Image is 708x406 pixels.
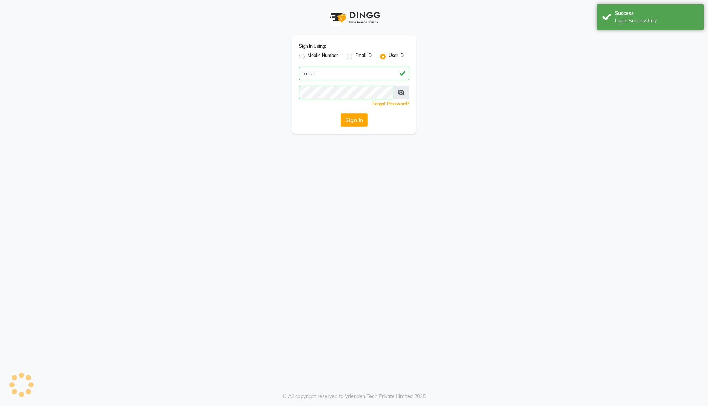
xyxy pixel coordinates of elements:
div: Login Successfully. [615,17,698,25]
label: Sign In Using: [299,43,326,49]
label: Mobile Number [308,52,338,61]
input: Username [299,67,409,80]
img: logo1.svg [326,7,383,28]
a: Forgot Password? [372,101,409,106]
input: Username [299,86,393,99]
button: Sign In [341,113,368,127]
label: User ID [389,52,404,61]
label: Email ID [355,52,372,61]
div: Success [615,10,698,17]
